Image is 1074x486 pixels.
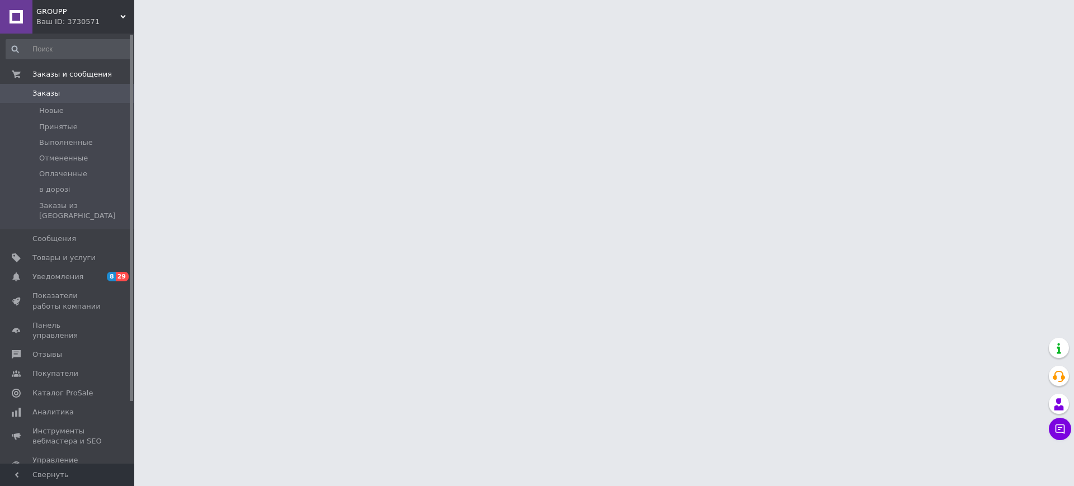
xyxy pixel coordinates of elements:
span: Каталог ProSale [32,388,93,398]
span: Сообщения [32,234,76,244]
span: 8 [107,272,116,281]
span: Панель управления [32,320,103,341]
span: Уведомления [32,272,83,282]
span: Отзывы [32,350,62,360]
span: Заказы из [GEOGRAPHIC_DATA] [39,201,131,221]
span: в дорозі [39,185,70,195]
span: Аналитика [32,407,74,417]
input: Поиск [6,39,132,59]
span: GROUPP [36,7,120,17]
span: Заказы и сообщения [32,69,112,79]
span: Товары и услуги [32,253,96,263]
span: Отмененные [39,153,88,163]
div: Ваш ID: 3730571 [36,17,134,27]
span: Выполненные [39,138,93,148]
span: Новые [39,106,64,116]
span: Инструменты вебмастера и SEO [32,426,103,446]
span: Заказы [32,88,60,98]
button: Чат с покупателем [1049,418,1071,440]
span: Принятые [39,122,78,132]
span: 29 [116,272,129,281]
span: Оплаченные [39,169,87,179]
span: Управление сайтом [32,455,103,475]
span: Покупатели [32,369,78,379]
span: Показатели работы компании [32,291,103,311]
